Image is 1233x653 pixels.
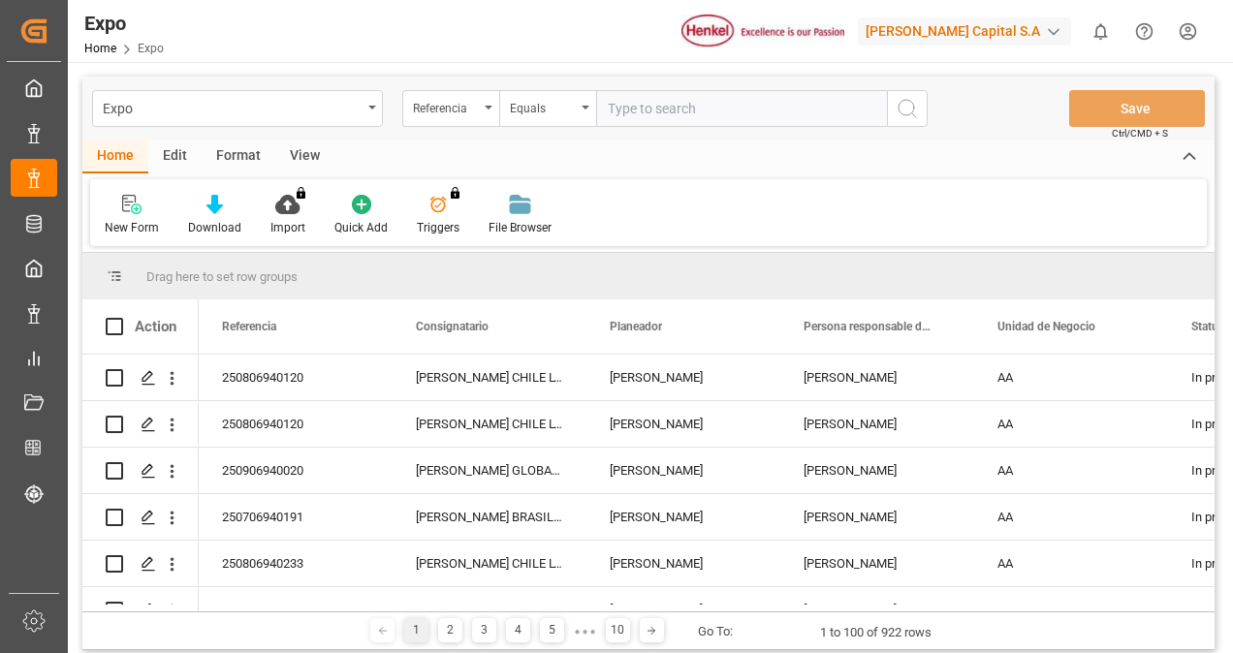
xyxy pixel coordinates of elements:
[82,401,199,448] div: Press SPACE to select this row.
[997,320,1095,333] span: Unidad de Negocio
[698,622,733,641] div: Go To:
[610,320,662,333] span: Planeador
[202,140,275,173] div: Format
[199,448,393,493] div: 250906940020
[510,95,576,117] div: Equals
[586,494,780,540] div: [PERSON_NAME]
[103,95,362,119] div: Expo
[135,318,176,335] div: Action
[92,90,383,127] button: open menu
[404,618,428,642] div: 1
[506,618,530,642] div: 4
[974,494,1168,540] div: AA
[82,587,199,634] div: Press SPACE to select this row.
[858,17,1071,46] div: [PERSON_NAME] Capital S.A
[146,269,298,284] span: Drag here to set row groups
[820,623,932,642] div: 1 to 100 of 922 rows
[416,320,489,333] span: Consignatario
[84,9,164,38] div: Expo
[199,355,393,400] div: 250806940120
[188,219,241,236] div: Download
[586,541,780,586] div: [PERSON_NAME]
[393,448,586,493] div: [PERSON_NAME] GLOBAL SUPPLY CHAIN B.V
[472,618,496,642] div: 3
[804,320,933,333] span: Persona responsable de seguimiento
[974,448,1168,493] div: AA
[681,15,844,48] img: Henkel%20logo.jpg_1689854090.jpg
[199,541,393,586] div: 250806940233
[574,624,595,638] div: ● ● ●
[82,541,199,587] div: Press SPACE to select this row.
[413,95,479,117] div: Referencia
[402,90,499,127] button: open menu
[1079,10,1122,53] button: show 0 new notifications
[222,320,276,333] span: Referencia
[858,13,1079,49] button: [PERSON_NAME] Capital S.A
[1112,126,1168,140] span: Ctrl/CMD + S
[82,355,199,401] div: Press SPACE to select this row.
[1069,90,1205,127] button: Save
[199,401,393,447] div: 250806940120
[596,90,887,127] input: Type to search
[1122,10,1166,53] button: Help Center
[974,401,1168,447] div: AA
[780,587,974,633] div: [PERSON_NAME]
[780,541,974,586] div: [PERSON_NAME]
[148,140,202,173] div: Edit
[586,355,780,400] div: [PERSON_NAME]
[974,541,1168,586] div: AA
[393,494,586,540] div: [PERSON_NAME] BRASIL LTDA.
[82,494,199,541] div: Press SPACE to select this row.
[82,448,199,494] div: Press SPACE to select this row.
[1191,320,1224,333] span: Status
[393,401,586,447] div: [PERSON_NAME] CHILE LTDA.
[780,355,974,400] div: [PERSON_NAME]
[393,541,586,586] div: [PERSON_NAME] CHILE LTDA.
[499,90,596,127] button: open menu
[586,448,780,493] div: [PERSON_NAME]
[586,587,780,633] div: [PERSON_NAME]
[334,219,388,236] div: Quick Add
[586,401,780,447] div: [PERSON_NAME]
[438,618,462,642] div: 2
[606,618,630,642] div: 10
[393,355,586,400] div: [PERSON_NAME] CHILE LTDA.
[275,140,334,173] div: View
[82,140,148,173] div: Home
[393,587,586,633] div: AISLANTES NACIONALES SPA
[199,494,393,540] div: 250706940191
[105,219,159,236] div: New Form
[199,587,393,633] div: 250806940078
[780,494,974,540] div: [PERSON_NAME]
[780,401,974,447] div: [PERSON_NAME]
[540,618,564,642] div: 5
[780,448,974,493] div: [PERSON_NAME]
[974,587,1168,633] div: AA
[974,355,1168,400] div: AA
[887,90,928,127] button: search button
[489,219,552,236] div: File Browser
[84,42,116,55] a: Home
